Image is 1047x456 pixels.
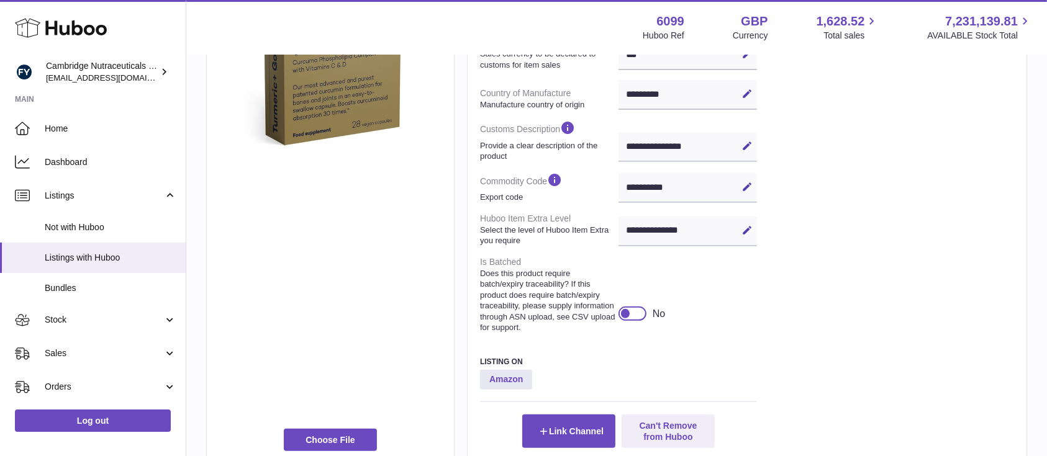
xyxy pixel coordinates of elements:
[480,167,619,208] dt: Commodity Code
[45,381,163,393] span: Orders
[45,123,176,135] span: Home
[480,268,615,333] strong: Does this product require batch/expiry traceability? If this product does require batch/expiry tr...
[480,370,532,390] strong: Amazon
[480,251,619,338] dt: Is Batched
[945,13,1018,30] span: 7,231,139.81
[45,190,163,202] span: Listings
[656,13,684,30] strong: 6099
[284,429,377,451] span: Choose File
[522,414,615,448] button: Link Channel
[45,221,176,233] span: Not with Huboo
[480,140,615,162] strong: Provide a clear description of the product
[733,30,768,42] div: Currency
[45,282,176,294] span: Bundles
[823,30,879,42] span: Total sales
[480,208,619,251] dt: Huboo Item Extra Level
[45,156,176,168] span: Dashboard
[480,99,615,110] strong: Manufacture country of origin
[927,13,1032,42] a: 7,231,139.81 AVAILABLE Stock Total
[817,13,879,42] a: 1,628.52 Total sales
[480,192,615,203] strong: Export code
[480,225,615,246] strong: Select the level of Huboo Item Extra you require
[480,357,757,367] h3: Listing On
[15,409,171,432] a: Log out
[480,48,615,70] strong: Sales currency to be declared to customs for item sales
[15,63,34,81] img: internalAdmin-6099@internal.huboo.com
[643,30,684,42] div: Huboo Ref
[480,115,619,166] dt: Customs Description
[741,13,768,30] strong: GBP
[45,252,176,264] span: Listings with Huboo
[480,83,619,115] dt: Country of Manufacture
[927,30,1032,42] span: AVAILABLE Stock Total
[45,347,163,359] span: Sales
[653,307,665,321] div: No
[622,414,715,448] button: Can't Remove from Huboo
[46,60,158,84] div: Cambridge Nutraceuticals Ltd
[45,314,163,326] span: Stock
[817,13,865,30] span: 1,628.52
[46,73,183,83] span: [EMAIL_ADDRESS][DOMAIN_NAME]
